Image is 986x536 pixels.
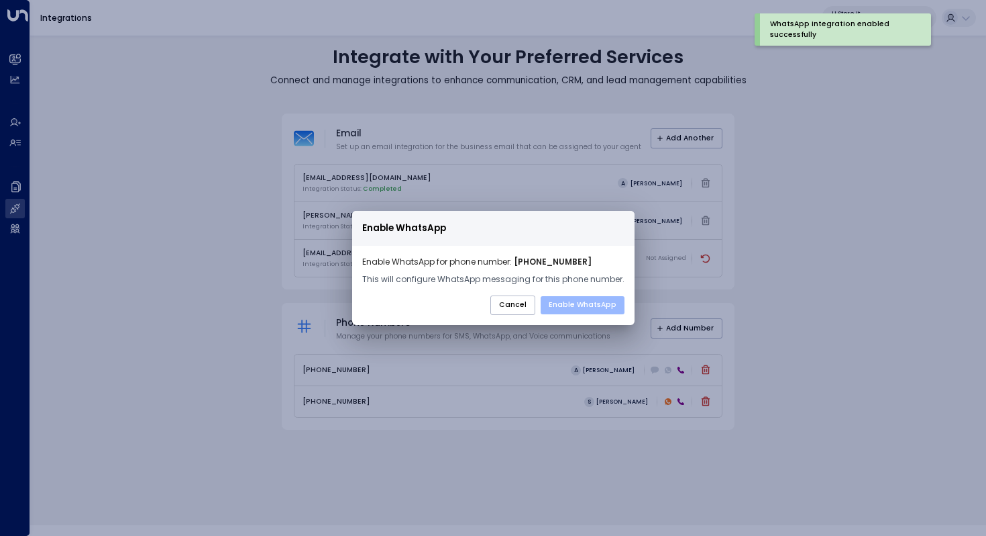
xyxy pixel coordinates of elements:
button: Enable WhatsApp [541,296,624,315]
div: WhatsApp integration enabled successfully [770,19,911,40]
p: Enable WhatsApp for phone number: [362,256,624,268]
p: This will configure WhatsApp messaging for this phone number. [362,273,624,285]
button: Cancel [490,296,535,316]
strong: [PHONE_NUMBER] [514,256,592,267]
span: Enable WhatsApp [362,221,446,236]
